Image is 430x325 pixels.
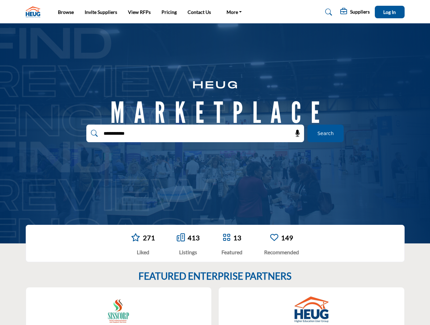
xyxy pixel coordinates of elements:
a: Go to Featured [222,233,231,242]
a: Invite Suppliers [85,9,117,15]
button: Log In [375,6,405,18]
div: Liked [131,248,155,256]
a: Go to Recommended [270,233,278,242]
a: 13 [233,234,241,242]
h2: FEATURED ENTERPRISE PARTNERS [138,270,292,282]
a: 413 [188,234,200,242]
a: Browse [58,9,74,15]
button: Search [307,125,344,142]
a: More [222,7,247,17]
a: Search [319,7,337,18]
div: Suppliers [340,8,370,16]
a: 271 [143,234,155,242]
span: Log In [383,9,396,15]
a: 149 [281,234,293,242]
span: Search by Voice [289,130,301,137]
h5: Suppliers [350,9,370,15]
div: Recommended [264,248,299,256]
div: Listings [177,248,200,256]
img: Site Logo [26,6,44,18]
span: Search [317,130,334,137]
i: Go to Liked [131,233,140,241]
a: Contact Us [188,9,211,15]
div: Featured [221,248,242,256]
a: Pricing [162,9,177,15]
a: View RFPs [128,9,151,15]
